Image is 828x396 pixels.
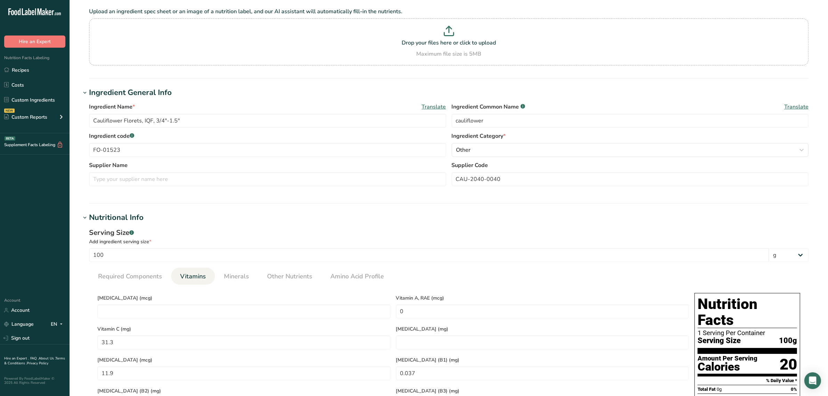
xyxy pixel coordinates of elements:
span: Translate [784,103,809,111]
label: Ingredient Category [452,132,809,140]
span: [MEDICAL_DATA] (B1) (mg) [396,356,689,364]
span: Minerals [224,272,249,281]
span: [MEDICAL_DATA] (mcg) [97,294,391,302]
span: Ingredient Name [89,103,135,111]
div: EN [51,320,65,328]
a: Privacy Policy [27,361,48,366]
button: Hire an Expert [4,35,65,48]
input: Type your ingredient name here [89,114,446,128]
p: Upload an ingredient spec sheet or an image of a nutrition label, and our AI assistant will autom... [89,7,809,16]
div: NEW [4,109,15,113]
label: Supplier Name [89,161,446,169]
a: Language [4,318,34,330]
span: Ingredient Common Name [452,103,525,111]
input: Type your serving size here [89,248,769,262]
div: Add ingredient serving size [89,238,809,245]
span: Amino Acid Profile [330,272,384,281]
div: 20 [780,355,797,374]
span: Vitamin A, RAE (mcg) [396,294,689,302]
span: [MEDICAL_DATA] (mg) [396,325,689,333]
a: Terms & Conditions . [4,356,65,366]
button: Other [452,143,809,157]
span: [MEDICAL_DATA] (B3) (mg) [396,387,689,395]
span: Total Fat [698,387,716,392]
input: Type your supplier name here [89,172,446,186]
span: Other [456,146,471,154]
div: Serving Size [89,228,809,238]
div: Maximum file size is 5MB [91,50,807,58]
div: Open Intercom Messenger [804,372,821,389]
span: 0% [791,387,797,392]
span: Required Components [98,272,162,281]
div: Amount Per Serving [698,355,757,362]
section: % Daily Value * [698,377,797,385]
input: Type your ingredient code here [89,143,446,157]
a: About Us . [39,356,55,361]
label: Ingredient code [89,132,446,140]
span: Translate [422,103,446,111]
div: BETA [5,136,15,141]
a: FAQ . [30,356,39,361]
div: Nutritional Info [89,212,144,223]
div: Calories [698,362,757,372]
p: Drop your files here or click to upload [91,39,807,47]
span: Vitamins [180,272,206,281]
span: [MEDICAL_DATA] (mcg) [97,356,391,364]
a: Hire an Expert . [4,356,29,361]
span: Vitamin C (mg) [97,325,391,333]
span: 0g [717,387,722,392]
label: Supplier Code [452,161,809,169]
input: Type your supplier code here [452,172,809,186]
div: Ingredient General Info [89,87,172,98]
span: 100g [779,336,797,345]
span: Other Nutrients [267,272,312,281]
span: [MEDICAL_DATA] (B2) (mg) [97,387,391,395]
div: 1 Serving Per Container [698,330,797,336]
div: Powered By FoodLabelMaker © 2025 All Rights Reserved [4,377,65,385]
div: Custom Reports [4,113,47,121]
input: Type an alternate ingredient name if you have [452,114,809,128]
span: Serving Size [698,336,741,345]
h1: Nutrition Facts [698,296,797,328]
